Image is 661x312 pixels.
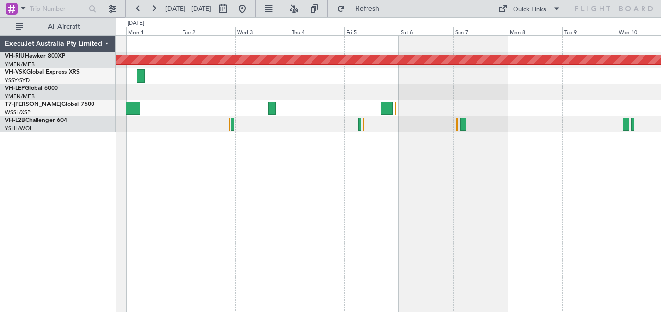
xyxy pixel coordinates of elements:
a: VH-RIUHawker 800XP [5,53,65,59]
a: YMEN/MEB [5,61,35,68]
a: YMEN/MEB [5,93,35,100]
span: VH-RIU [5,53,25,59]
a: YSSY/SYD [5,77,30,84]
button: Refresh [332,1,391,17]
a: YSHL/WOL [5,125,33,132]
div: [DATE] [128,19,144,28]
span: VH-VSK [5,69,26,75]
div: Fri 5 [344,27,399,35]
span: [DATE] - [DATE] [165,4,211,13]
span: VH-L2B [5,118,25,123]
span: All Aircraft [25,23,103,30]
span: VH-LEP [5,86,25,91]
div: Sat 6 [399,27,453,35]
span: Refresh [347,5,388,12]
a: WSSL/XSP [5,109,31,116]
input: Trip Number [30,1,86,16]
a: T7-[PERSON_NAME]Global 7500 [5,102,94,107]
a: VH-LEPGlobal 6000 [5,86,58,91]
div: Thu 4 [290,27,344,35]
div: Tue 2 [181,27,235,35]
span: T7-[PERSON_NAME] [5,102,61,107]
button: Quick Links [494,1,566,17]
button: All Aircraft [11,19,106,35]
a: VH-L2BChallenger 604 [5,118,67,123]
div: Quick Links [513,5,546,15]
div: Sun 7 [453,27,508,35]
a: VH-VSKGlobal Express XRS [5,69,80,75]
div: Tue 9 [562,27,617,35]
div: Wed 3 [235,27,290,35]
div: Mon 8 [508,27,562,35]
div: Mon 1 [126,27,181,35]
